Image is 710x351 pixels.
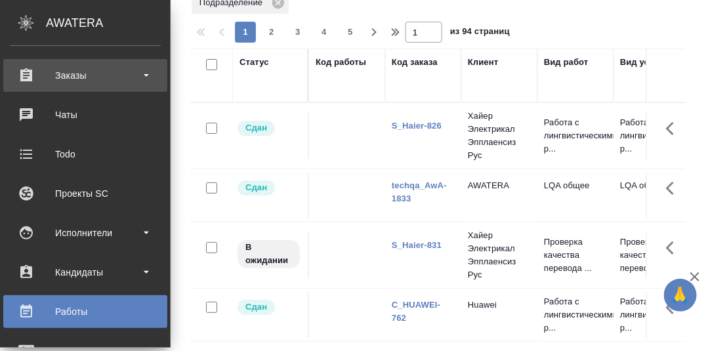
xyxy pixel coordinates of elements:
[10,144,161,164] div: Todo
[664,279,697,312] button: 🙏
[544,179,607,192] p: LQA общее
[392,240,442,250] a: S_Haier-831
[314,26,335,39] span: 4
[10,262,161,282] div: Кандидаты
[392,121,442,131] a: S_Haier-826
[544,116,607,155] p: Работа с лингвистическими р...
[245,300,267,314] p: Сдан
[658,173,690,204] button: Здесь прячутся важные кнопки
[620,179,683,192] p: LQA общее
[245,121,267,134] p: Сдан
[620,236,683,275] p: Проверка качества перевода ...
[658,232,690,264] button: Здесь прячутся важные кнопки
[316,56,366,69] div: Код работы
[658,113,690,144] button: Здесь прячутся важные кнопки
[468,179,531,192] p: AWATERA
[392,300,440,323] a: C_HUAWEI-762
[468,56,498,69] div: Клиент
[245,241,292,267] p: В ожидании
[10,184,161,203] div: Проекты SC
[314,22,335,43] button: 4
[3,138,167,171] a: Todo
[3,295,167,328] a: Работы
[544,56,589,69] div: Вид работ
[544,295,607,335] p: Работа с лингвистическими р...
[544,236,607,275] p: Проверка качества перевода ...
[236,179,301,197] div: Менеджер проверил работу исполнителя, передает ее на следующий этап
[468,110,531,162] p: Хайер Электрикал Эпплаенсиз Рус
[10,223,161,243] div: Исполнители
[10,302,161,321] div: Работы
[468,229,531,281] p: Хайер Электрикал Эпплаенсиз Рус
[620,295,683,335] p: Работа с лингвистическими р...
[340,26,361,39] span: 5
[450,24,510,43] span: из 94 страниц
[392,180,447,203] a: techqa_AwA-1833
[287,22,308,43] button: 3
[261,22,282,43] button: 2
[658,292,690,323] button: Здесь прячутся важные кнопки
[10,105,161,125] div: Чаты
[236,239,301,270] div: Исполнитель назначен, приступать к работе пока рано
[240,56,269,69] div: Статус
[3,177,167,210] a: Проекты SC
[287,26,308,39] span: 3
[245,181,267,194] p: Сдан
[3,98,167,131] a: Чаты
[340,22,361,43] button: 5
[10,66,161,85] div: Заказы
[392,56,438,69] div: Код заказа
[236,299,301,316] div: Менеджер проверил работу исполнителя, передает ее на следующий этап
[620,56,669,69] div: Вид услуги
[620,116,683,155] p: Работа с лингвистическими р...
[261,26,282,39] span: 2
[46,10,171,36] div: AWATERA
[468,299,531,312] p: Huawei
[669,281,692,309] span: 🙏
